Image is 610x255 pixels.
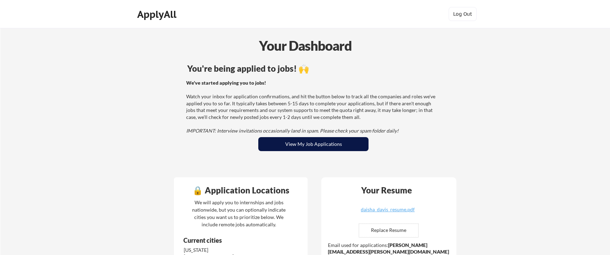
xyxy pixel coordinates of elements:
div: daisha_davis_resume.pdf [346,207,429,212]
strong: [PERSON_NAME][EMAIL_ADDRESS][PERSON_NAME][DOMAIN_NAME] [328,242,449,255]
strong: We've started applying you to jobs! [186,80,266,86]
div: Current cities [183,237,280,243]
button: View My Job Applications [258,137,369,151]
div: 🔒 Application Locations [176,186,306,194]
button: Log Out [449,7,477,21]
div: We will apply you to internships and jobs nationwide, but you can optionally indicate cities you ... [191,199,287,228]
div: ApplyAll [137,8,178,20]
div: Watch your inbox for application confirmations, and hit the button below to track all the compani... [186,79,439,134]
div: Your Resume [352,186,421,194]
em: IMPORTANT: Interview invitations occasionally land in spam. Please check your spam folder daily! [186,128,399,134]
div: You're being applied to jobs! 🙌 [187,64,440,73]
div: Your Dashboard [1,36,610,56]
a: daisha_davis_resume.pdf [346,207,429,218]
